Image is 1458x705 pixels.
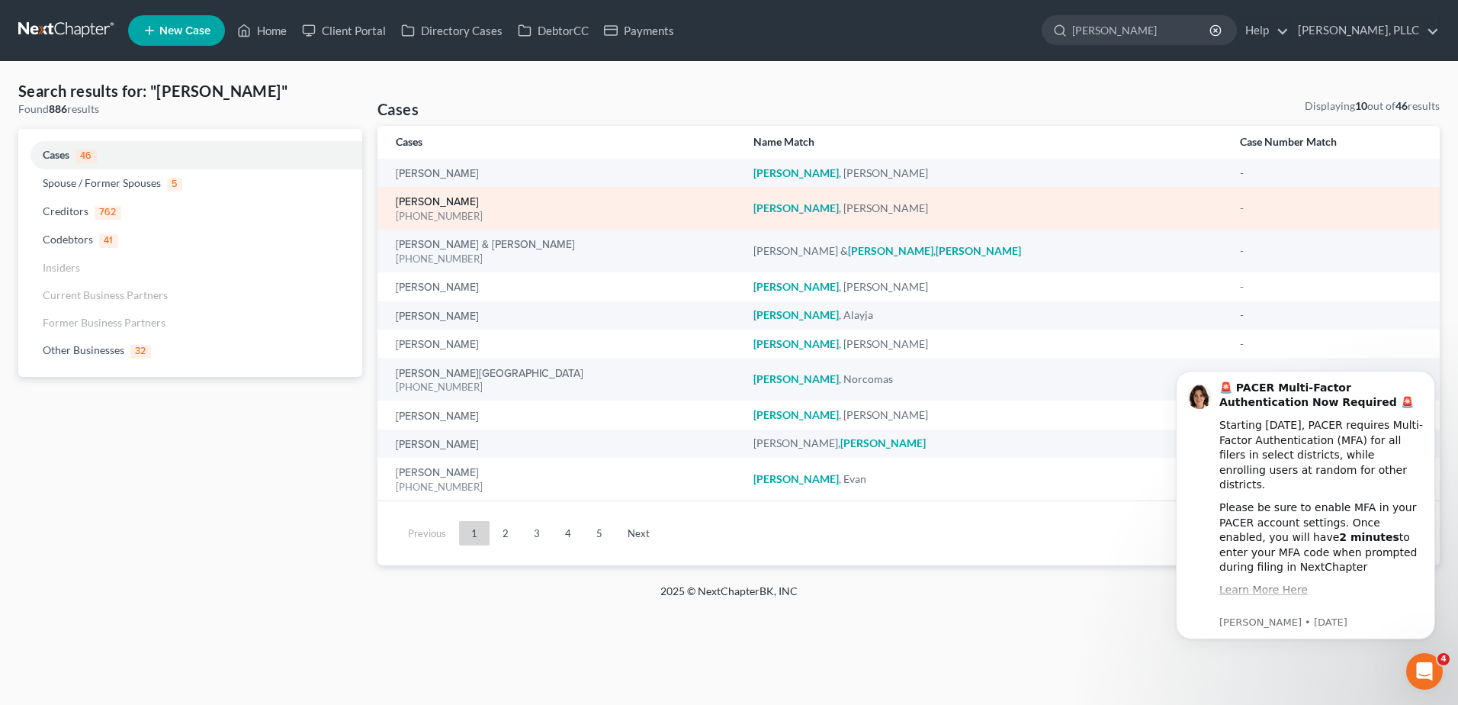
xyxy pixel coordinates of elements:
a: 2 [490,521,521,546]
span: 5 [167,178,182,192]
a: Client Portal [294,17,393,44]
span: 32 [130,345,151,359]
div: [PERSON_NAME], [753,436,1216,451]
span: Other Businesses [43,343,124,356]
a: [PERSON_NAME] [396,197,479,208]
span: 762 [95,206,121,220]
div: , Norcomas [753,372,1216,387]
div: , [PERSON_NAME] [753,166,1216,181]
a: Payments [596,17,682,44]
em: [PERSON_NAME] [840,436,926,449]
div: , Evan [753,472,1216,487]
th: Cases [377,126,741,159]
a: Creditors762 [18,198,362,226]
span: 4 [1437,653,1450,665]
a: Current Business Partners [18,282,362,309]
div: - [1240,243,1421,259]
a: Insiders [18,254,362,282]
span: Insiders [43,261,80,274]
div: - [1240,336,1421,352]
div: [PHONE_NUMBER] [396,380,729,394]
a: 1 [459,521,490,546]
div: , [PERSON_NAME] [753,336,1216,352]
a: Help [1238,17,1289,44]
a: [PERSON_NAME] [396,311,479,322]
span: New Case [159,25,210,37]
div: , Alayja [753,307,1216,323]
a: [PERSON_NAME], PLLC [1290,17,1439,44]
span: Creditors [43,204,88,217]
a: Directory Cases [393,17,510,44]
a: [PERSON_NAME] [396,169,479,179]
span: Spouse / Former Spouses [43,176,161,189]
div: Displaying out of results [1305,98,1440,114]
span: 46 [75,150,97,163]
a: 3 [522,521,552,546]
a: 5 [584,521,615,546]
a: [PERSON_NAME] & [PERSON_NAME] [396,240,575,250]
a: [PERSON_NAME] [396,468,479,478]
iframe: Intercom live chat [1406,653,1443,690]
div: Found results [18,101,362,117]
em: [PERSON_NAME] [753,408,839,421]
input: Search by name... [1072,16,1212,44]
a: 4 [553,521,583,546]
em: [PERSON_NAME] [753,201,839,214]
em: [PERSON_NAME] [753,472,839,485]
a: Home [230,17,294,44]
span: Former Business Partners [43,316,165,329]
a: Next [615,521,662,546]
div: 2025 © NextChapterBK, INC [294,584,1164,611]
h4: Search results for: "[PERSON_NAME]" [18,80,362,101]
iframe: Intercom notifications message [1153,348,1458,664]
em: [PERSON_NAME] [936,244,1021,257]
div: , [PERSON_NAME] [753,279,1216,295]
a: Codebtors41 [18,226,362,254]
div: , [PERSON_NAME] [753,201,1216,216]
h4: Cases [377,98,419,120]
strong: 886 [49,102,67,115]
div: - [1240,307,1421,323]
a: [PERSON_NAME] [396,340,479,350]
em: [PERSON_NAME] [753,166,839,179]
a: Spouse / Former Spouses5 [18,169,362,198]
a: Former Business Partners [18,309,362,336]
div: [PHONE_NUMBER] [396,480,729,494]
div: [PHONE_NUMBER] [396,209,729,224]
a: [PERSON_NAME][GEOGRAPHIC_DATA] [396,369,583,379]
span: Cases [43,148,69,161]
em: [PERSON_NAME] [753,280,839,293]
th: Case Number Match [1228,126,1440,159]
a: DebtorCC [510,17,596,44]
div: - [1240,201,1421,216]
span: Current Business Partners [43,288,168,301]
div: - [1240,166,1421,181]
div: [PERSON_NAME] & , [753,243,1216,259]
em: [PERSON_NAME] [753,372,839,385]
em: [PERSON_NAME] [753,337,839,350]
a: [PERSON_NAME] [396,439,479,450]
span: 41 [99,234,118,248]
em: [PERSON_NAME] [848,244,933,257]
strong: 10 [1355,99,1367,112]
th: Name Match [741,126,1228,159]
strong: 46 [1395,99,1408,112]
a: Cases46 [18,141,362,169]
span: Codebtors [43,233,93,246]
div: [PHONE_NUMBER] [396,252,729,266]
a: [PERSON_NAME] [396,282,479,293]
a: Other Businesses32 [18,336,362,365]
a: [PERSON_NAME] [396,411,479,422]
div: , [PERSON_NAME] [753,407,1216,423]
em: [PERSON_NAME] [753,308,839,321]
